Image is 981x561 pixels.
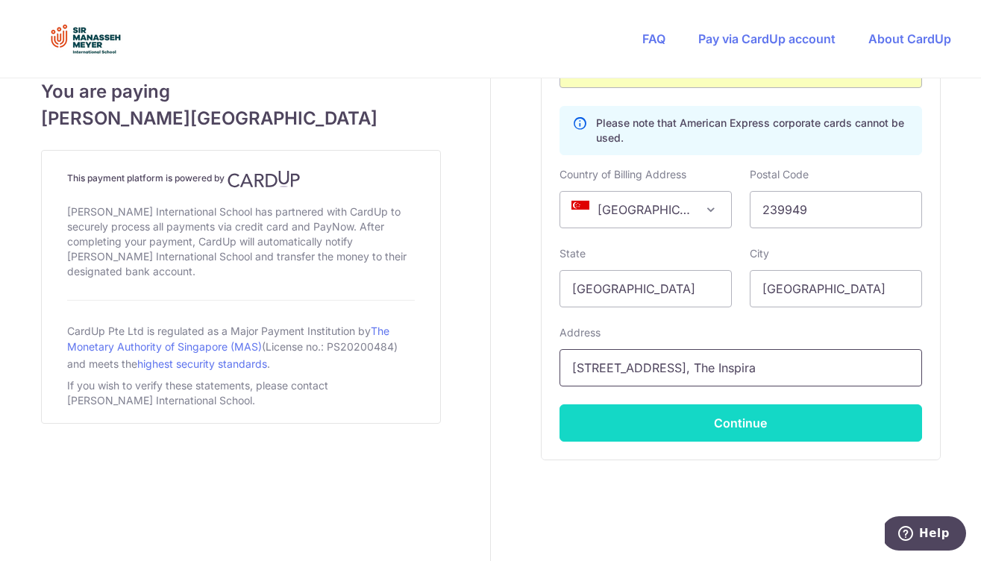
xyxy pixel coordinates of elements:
a: FAQ [642,31,665,46]
div: [PERSON_NAME] International School has partnered with CardUp to securely process all payments via... [67,201,415,282]
img: CardUp [228,170,301,188]
input: Example 123456 [750,191,922,228]
label: Address [560,325,601,340]
label: State [560,246,586,261]
a: Pay via CardUp account [698,31,836,46]
label: Postal Code [750,167,809,182]
h4: This payment platform is powered by [67,170,415,188]
button: Continue [560,404,922,442]
span: Singapore [560,192,731,228]
div: If you wish to verify these statements, please contact [PERSON_NAME] International School. [67,375,415,411]
span: You are paying [41,78,441,105]
div: CardUp Pte Ltd is regulated as a Major Payment Institution by (License no.: PS20200484) and meets... [67,319,415,375]
span: [PERSON_NAME][GEOGRAPHIC_DATA] [41,105,441,132]
span: Singapore [560,191,732,228]
label: City [750,246,769,261]
p: Please note that American Express corporate cards cannot be used. [596,116,909,145]
iframe: Opens a widget where you can find more information [885,516,966,554]
a: highest security standards [137,357,267,370]
label: Country of Billing Address [560,167,686,182]
a: About CardUp [868,31,951,46]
